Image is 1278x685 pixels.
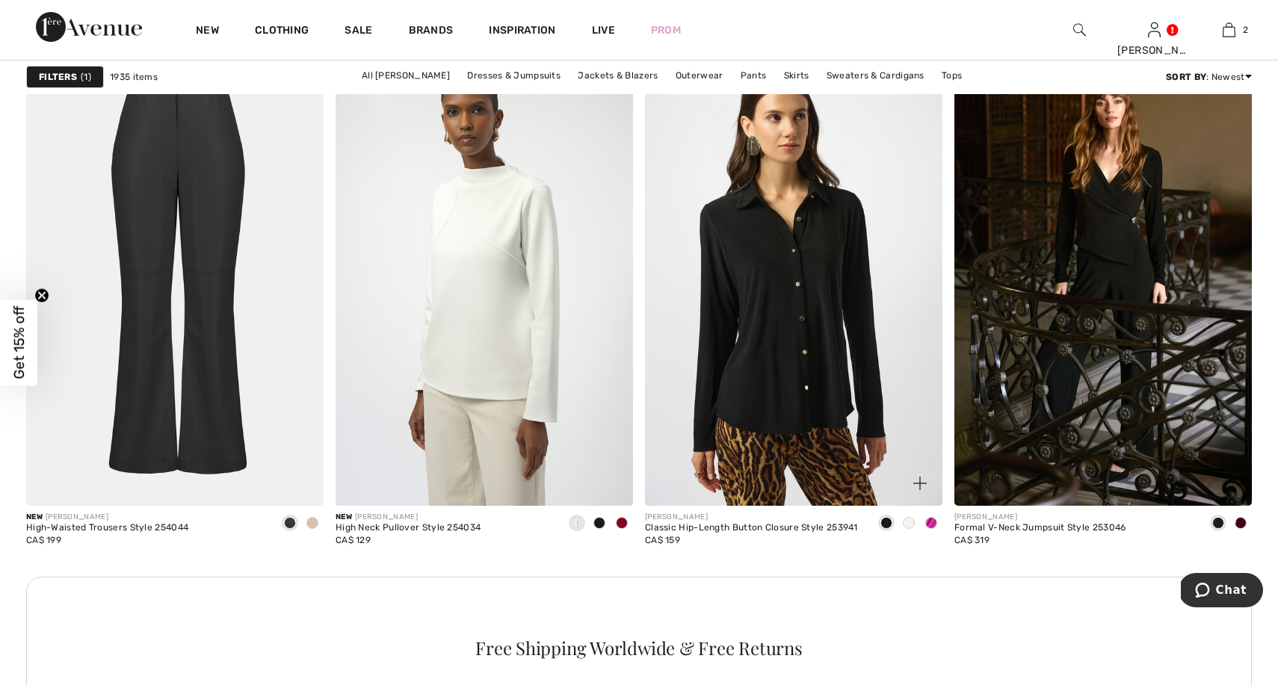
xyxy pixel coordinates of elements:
[1148,22,1161,37] a: Sign In
[913,477,927,490] img: plus_v2.svg
[301,512,324,536] div: Fawn
[52,639,1226,657] div: Free Shipping Worldwide & Free Returns
[10,306,28,379] span: Get 15% off
[110,70,158,84] span: 1935 items
[668,66,731,85] a: Outerwear
[645,512,858,523] div: [PERSON_NAME]
[336,512,352,521] span: New
[1073,21,1086,39] img: search the website
[777,66,817,85] a: Skirts
[611,512,633,536] div: Deep cherry
[733,66,774,85] a: Pants
[954,512,1126,523] div: [PERSON_NAME]
[26,512,43,521] span: New
[570,66,665,85] a: Jackets & Blazers
[954,60,1252,506] img: Formal V-Neck Jumpsuit Style 253046. Black
[1243,23,1248,37] span: 2
[1117,43,1191,58] div: [PERSON_NAME]
[39,70,77,84] strong: Filters
[345,24,372,40] a: Sale
[645,523,858,533] div: Classic Hip-Length Button Closure Style 253941
[336,512,481,523] div: [PERSON_NAME]
[489,24,555,40] span: Inspiration
[460,66,568,85] a: Dresses & Jumpsuits
[81,70,91,84] span: 1
[1229,512,1252,536] div: Merlot
[196,24,219,40] a: New
[336,523,481,533] div: High Neck Pullover Style 254034
[354,66,457,85] a: All [PERSON_NAME]
[255,24,309,40] a: Clothing
[588,512,611,536] div: Black
[1192,21,1265,39] a: 2
[566,512,588,536] div: Off White
[409,24,454,40] a: Brands
[1207,512,1229,536] div: Black
[26,60,324,506] img: High-Waisted Trousers Style 254044. Black
[1181,573,1263,610] iframe: Opens a widget where you can chat to one of our agents
[36,12,142,42] img: 1ère Avenue
[26,512,188,523] div: [PERSON_NAME]
[819,66,932,85] a: Sweaters & Cardigans
[279,512,301,536] div: Black
[651,22,681,38] a: Prom
[1148,21,1161,39] img: My Info
[1166,72,1206,82] strong: Sort By
[592,22,615,38] a: Live
[645,535,680,545] span: CA$ 159
[954,535,990,545] span: CA$ 319
[34,288,49,303] button: Close teaser
[336,60,633,506] img: High Neck Pullover Style 254034. Black
[1223,21,1235,39] img: My Bag
[336,535,371,545] span: CA$ 129
[875,512,898,536] div: Black
[26,523,188,533] div: High-Waisted Trousers Style 254044
[645,60,942,506] img: Classic Hip-Length Button Closure Style 253941. Black
[1166,70,1252,84] div: : Newest
[934,66,969,85] a: Tops
[26,535,61,545] span: CA$ 199
[920,512,942,536] div: Cosmos
[898,512,920,536] div: Vanilla 30
[954,523,1126,533] div: Formal V-Neck Jumpsuit Style 253046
